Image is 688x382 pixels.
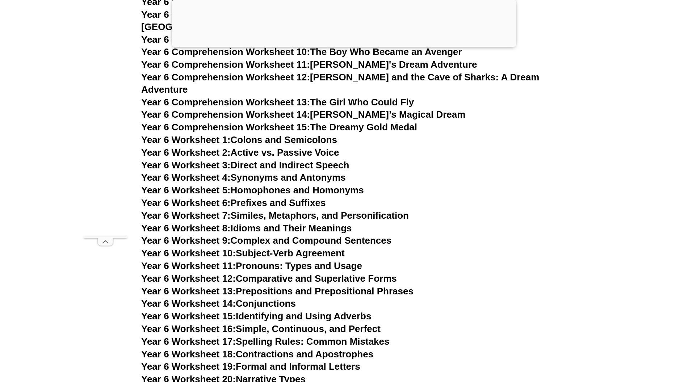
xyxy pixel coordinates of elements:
[141,197,231,208] span: Year 6 Worksheet 6:
[141,160,231,171] span: Year 6 Worksheet 3:
[141,46,310,57] span: Year 6 Comprehension Worksheet 10:
[141,185,231,196] span: Year 6 Worksheet 5:
[141,260,362,271] a: Year 6 Worksheet 11:Pronouns: Types and Usage
[141,349,373,360] a: Year 6 Worksheet 18:Contractions and Apostrophes
[141,273,397,284] a: Year 6 Worksheet 12:Comparative and Superlative Forms
[141,361,236,372] span: Year 6 Worksheet 19:
[141,59,310,70] span: Year 6 Comprehension Worksheet 11:
[141,336,236,347] span: Year 6 Worksheet 17:
[141,109,465,120] a: Year 6 Comprehension Worksheet 14:[PERSON_NAME]’s Magical Dream
[567,300,688,382] iframe: Chat Widget
[141,323,236,334] span: Year 6 Worksheet 16:
[141,311,371,322] a: Year 6 Worksheet 15:Identifying and Using Adverbs
[141,34,305,45] span: Year 6 Comprehension Worksheet 9:
[141,109,310,120] span: Year 6 Comprehension Worksheet 14:
[141,210,409,221] a: Year 6 Worksheet 7:Similes, Metaphors, and Personification
[141,223,231,234] span: Year 6 Worksheet 8:
[141,72,539,95] a: Year 6 Comprehension Worksheet 12:[PERSON_NAME] and the Cave of Sharks: A Dream Adventure
[141,72,310,83] span: Year 6 Comprehension Worksheet 12:
[141,147,231,158] span: Year 6 Worksheet 2:
[141,273,236,284] span: Year 6 Worksheet 12:
[141,172,231,183] span: Year 6 Worksheet 4:
[141,210,231,221] span: Year 6 Worksheet 7:
[141,147,339,158] a: Year 6 Worksheet 2:Active vs. Passive Voice
[141,298,236,309] span: Year 6 Worksheet 14:
[141,122,310,133] span: Year 6 Comprehension Worksheet 15:
[141,34,488,45] a: Year 6 Comprehension Worksheet 9:The Amazing Dream of [PERSON_NAME]
[141,59,477,70] a: Year 6 Comprehension Worksheet 11:[PERSON_NAME]'s Dream Adventure
[141,260,236,271] span: Year 6 Worksheet 11:
[141,160,349,171] a: Year 6 Worksheet 3:Direct and Indirect Speech
[141,235,391,246] a: Year 6 Worksheet 9:Complex and Compound Sentences
[84,19,127,236] iframe: Advertisement
[141,235,231,246] span: Year 6 Worksheet 9:
[141,172,346,183] a: Year 6 Worksheet 4:Synonyms and Antonyms
[141,248,236,259] span: Year 6 Worksheet 10:
[141,323,381,334] a: Year 6 Worksheet 16:Simple, Continuous, and Perfect
[141,286,414,297] a: Year 6 Worksheet 13:Prepositions and Prepositional Phrases
[141,223,352,234] a: Year 6 Worksheet 8:Idioms and Their Meanings
[141,134,337,145] a: Year 6 Worksheet 1:Colons and Semicolons
[141,97,414,108] a: Year 6 Comprehension Worksheet 13:The Girl Who Could Fly
[141,134,231,145] span: Year 6 Worksheet 1:
[141,349,236,360] span: Year 6 Worksheet 18:
[141,9,444,32] a: Year 6 Comprehension Worksheet 8:The Boy Who Got a Letter from [GEOGRAPHIC_DATA]
[141,311,236,322] span: Year 6 Worksheet 15:
[141,361,360,372] a: Year 6 Worksheet 19:Formal and Informal Letters
[141,9,305,20] span: Year 6 Comprehension Worksheet 8:
[141,46,462,57] a: Year 6 Comprehension Worksheet 10:The Boy Who Became an Avenger
[141,122,417,133] a: Year 6 Comprehension Worksheet 15:The Dreamy Gold Medal
[141,336,389,347] a: Year 6 Worksheet 17:Spelling Rules: Common Mistakes
[141,185,364,196] a: Year 6 Worksheet 5:Homophones and Homonyms
[141,248,345,259] a: Year 6 Worksheet 10:Subject-Verb Agreement
[141,298,296,309] a: Year 6 Worksheet 14:Conjunctions
[141,97,310,108] span: Year 6 Comprehension Worksheet 13:
[141,286,236,297] span: Year 6 Worksheet 13:
[141,197,326,208] a: Year 6 Worksheet 6:Prefixes and Suffixes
